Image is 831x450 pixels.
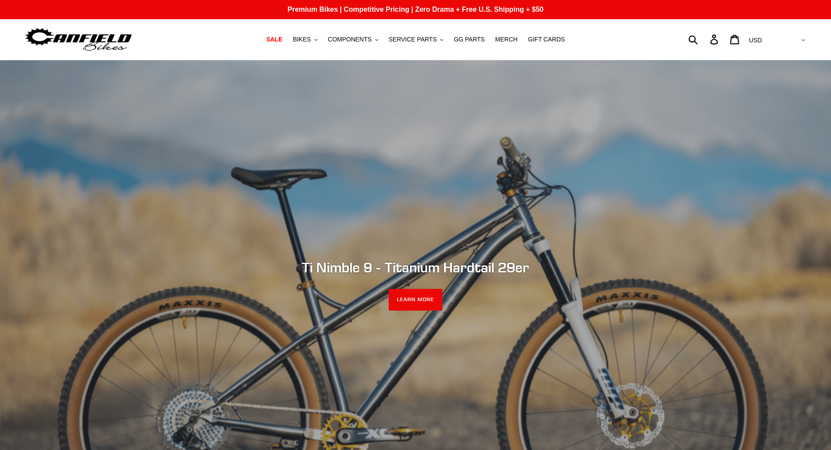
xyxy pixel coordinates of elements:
a: MERCH [491,34,522,45]
span: SALE [266,36,282,43]
button: COMPONENTS [324,34,383,45]
a: SALE [262,34,287,45]
span: COMPONENTS [328,36,372,43]
button: BIKES [288,34,321,45]
h2: Ti Nimble 9 - Titanium Hardtail 29er [178,259,653,276]
span: BIKES [293,36,311,43]
span: GG PARTS [454,36,485,43]
a: GIFT CARDS [523,34,569,45]
a: GG PARTS [449,34,489,45]
span: SERVICE PARTS [389,36,437,43]
span: MERCH [495,36,517,43]
span: GIFT CARDS [528,36,565,43]
a: LEARN MORE [389,289,442,311]
input: Search [693,30,715,49]
img: Canfield Bikes [24,26,133,53]
button: SERVICE PARTS [384,34,448,45]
